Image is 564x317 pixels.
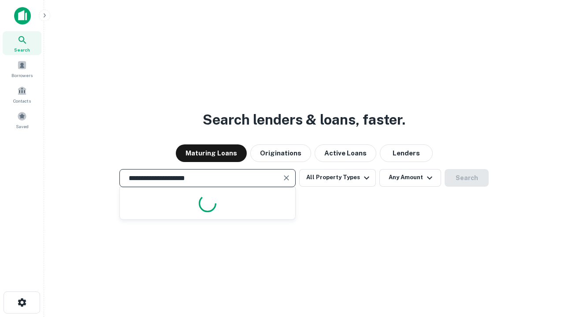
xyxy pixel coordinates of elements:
[176,144,247,162] button: Maturing Loans
[203,109,405,130] h3: Search lenders & loans, faster.
[3,108,41,132] a: Saved
[14,46,30,53] span: Search
[13,97,31,104] span: Contacts
[16,123,29,130] span: Saved
[3,31,41,55] a: Search
[379,169,441,187] button: Any Amount
[3,57,41,81] a: Borrowers
[520,247,564,289] iframe: Chat Widget
[299,169,376,187] button: All Property Types
[3,82,41,106] a: Contacts
[250,144,311,162] button: Originations
[280,172,293,184] button: Clear
[315,144,376,162] button: Active Loans
[11,72,33,79] span: Borrowers
[380,144,433,162] button: Lenders
[14,7,31,25] img: capitalize-icon.png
